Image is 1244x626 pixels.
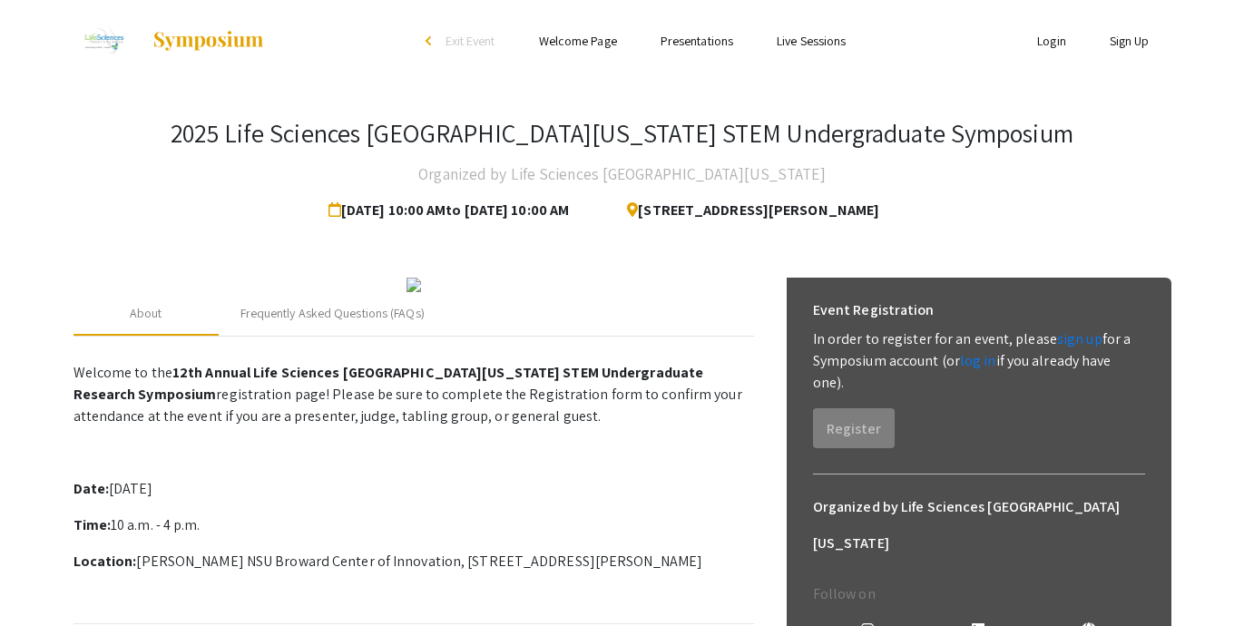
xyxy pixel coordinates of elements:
[73,18,134,64] img: 2025 Life Sciences South Florida STEM Undergraduate Symposium
[1057,329,1102,348] a: sign up
[73,515,112,534] strong: Time:
[813,583,1145,605] p: Follow on
[130,304,162,323] div: About
[73,18,266,64] a: 2025 Life Sciences South Florida STEM Undergraduate Symposium
[1037,33,1066,49] a: Login
[418,156,825,192] h4: Organized by Life Sciences [GEOGRAPHIC_DATA][US_STATE]
[426,35,436,46] div: arrow_back_ios
[960,351,996,370] a: log in
[661,33,733,49] a: Presentations
[813,292,935,328] h6: Event Registration
[152,30,265,52] img: Symposium by ForagerOne
[328,192,576,229] span: [DATE] 10:00 AM to [DATE] 10:00 AM
[407,278,421,292] img: 32153a09-f8cb-4114-bf27-cfb6bc84fc69.png
[73,551,754,572] p: [PERSON_NAME] NSU Broward Center of Innovation, [STREET_ADDRESS][PERSON_NAME]
[1110,33,1150,49] a: Sign Up
[539,33,617,49] a: Welcome Page
[73,478,754,500] p: [DATE]
[73,514,754,536] p: 10 a.m. - 4 p.m.
[612,192,879,229] span: [STREET_ADDRESS][PERSON_NAME]
[446,33,495,49] span: Exit Event
[73,363,704,404] strong: 12th Annual Life Sciences [GEOGRAPHIC_DATA][US_STATE] STEM Undergraduate Research Symposium
[777,33,846,49] a: Live Sessions
[813,489,1145,562] h6: Organized by Life Sciences [GEOGRAPHIC_DATA][US_STATE]
[240,304,425,323] div: Frequently Asked Questions (FAQs)
[73,362,754,427] p: Welcome to the registration page! Please be sure to complete the Registration form to confirm you...
[813,408,895,448] button: Register
[73,479,110,498] strong: Date:
[73,552,137,571] strong: Location:
[813,328,1145,394] p: In order to register for an event, please for a Symposium account (or if you already have one).
[171,118,1073,149] h3: 2025 Life Sciences [GEOGRAPHIC_DATA][US_STATE] STEM Undergraduate Symposium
